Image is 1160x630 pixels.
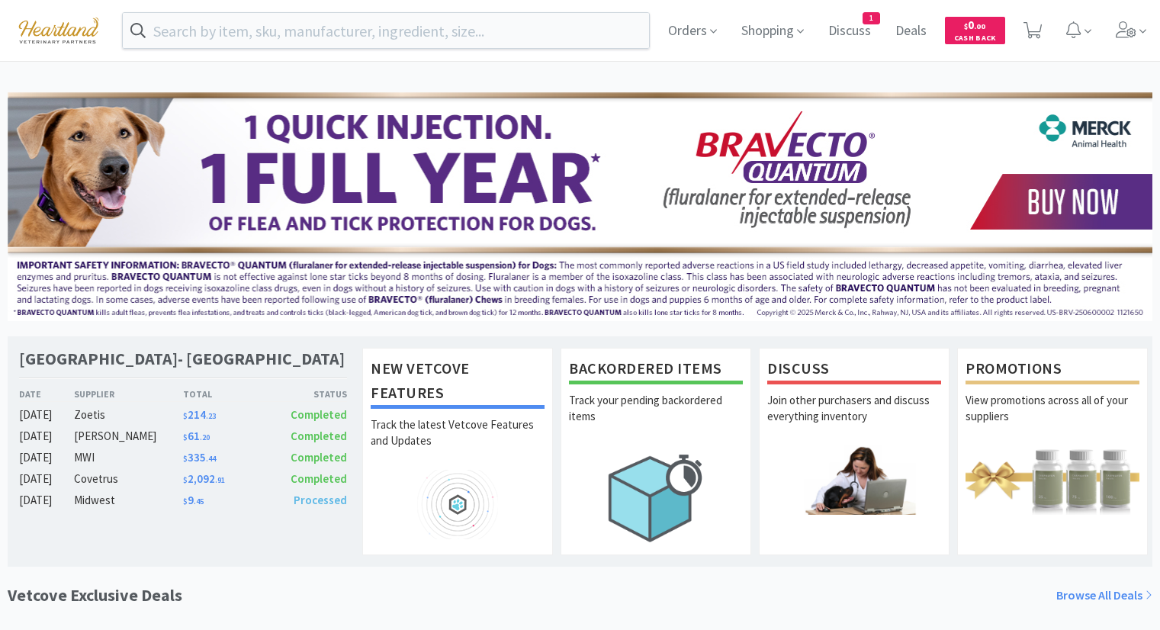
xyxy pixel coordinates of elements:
[569,445,743,550] img: hero_backorders.png
[561,348,751,555] a: Backordered ItemsTrack your pending backordered items
[206,454,216,464] span: . 44
[19,491,347,509] a: [DATE]Midwest$9.45Processed
[966,445,1139,515] img: hero_promotions.png
[362,348,553,555] a: New Vetcove FeaturesTrack the latest Vetcove Features and Updates
[74,406,183,424] div: Zoetis
[265,387,347,401] div: Status
[294,493,347,507] span: Processed
[183,497,188,506] span: $
[74,448,183,467] div: MWI
[291,471,347,486] span: Completed
[291,407,347,422] span: Completed
[183,387,265,401] div: Total
[123,13,649,48] input: Search by item, sku, manufacturer, ingredient, size...
[767,356,941,384] h1: Discuss
[964,18,985,32] span: 0
[759,348,950,555] a: DiscussJoin other purchasers and discuss everything inventory
[966,356,1139,384] h1: Promotions
[19,348,345,370] h1: [GEOGRAPHIC_DATA]- [GEOGRAPHIC_DATA]
[767,445,941,515] img: hero_discuss.png
[183,454,188,464] span: $
[822,24,877,38] a: Discuss1
[291,450,347,464] span: Completed
[206,411,216,421] span: . 23
[74,491,183,509] div: Midwest
[964,21,968,31] span: $
[19,491,74,509] div: [DATE]
[863,13,879,24] span: 1
[19,427,347,445] a: [DATE][PERSON_NAME]$61.20Completed
[767,392,941,445] p: Join other purchasers and discuss everything inventory
[183,411,188,421] span: $
[19,406,347,424] a: [DATE]Zoetis$214.23Completed
[8,9,110,51] img: cad7bdf275c640399d9c6e0c56f98fd2_10.png
[8,92,1152,321] img: 3ffb5edee65b4d9ab6d7b0afa510b01f.jpg
[19,406,74,424] div: [DATE]
[957,348,1148,555] a: PromotionsView promotions across all of your suppliers
[1056,586,1152,606] a: Browse All Deals
[183,407,216,422] span: 214
[183,493,204,507] span: 9
[371,356,545,409] h1: New Vetcove Features
[183,450,216,464] span: 335
[19,448,347,467] a: [DATE]MWI$335.44Completed
[945,10,1005,51] a: $0.00Cash Back
[74,470,183,488] div: Covetrus
[291,429,347,443] span: Completed
[183,471,225,486] span: 2,092
[183,475,188,485] span: $
[19,448,74,467] div: [DATE]
[19,387,74,401] div: Date
[74,427,183,445] div: [PERSON_NAME]
[569,356,743,384] h1: Backordered Items
[74,387,183,401] div: Supplier
[194,497,204,506] span: . 45
[183,432,188,442] span: $
[215,475,225,485] span: . 91
[200,432,210,442] span: . 20
[954,34,996,44] span: Cash Back
[183,429,210,443] span: 61
[371,416,545,470] p: Track the latest Vetcove Features and Updates
[569,392,743,445] p: Track your pending backordered items
[8,582,182,609] h1: Vetcove Exclusive Deals
[19,470,347,488] a: [DATE]Covetrus$2,092.91Completed
[974,21,985,31] span: . 00
[966,392,1139,445] p: View promotions across all of your suppliers
[19,470,74,488] div: [DATE]
[19,427,74,445] div: [DATE]
[371,470,545,539] img: hero_feature_roadmap.png
[889,24,933,38] a: Deals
